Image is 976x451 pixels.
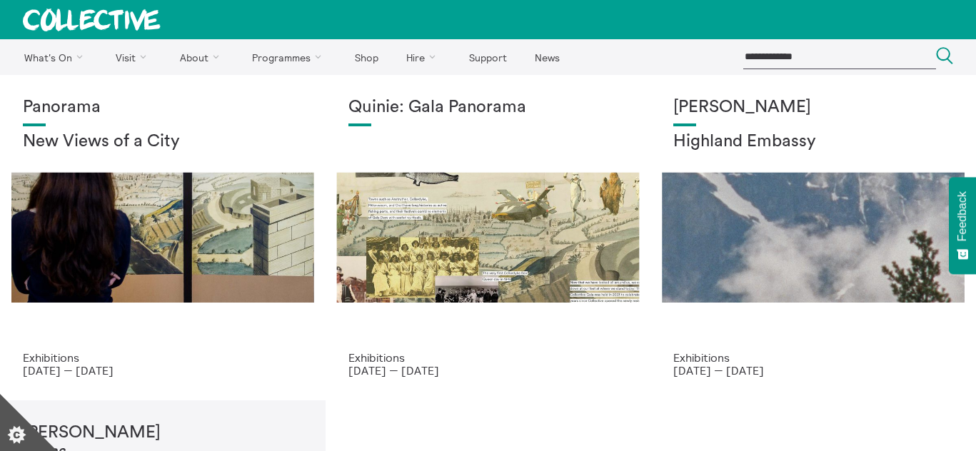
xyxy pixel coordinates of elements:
a: What's On [11,39,101,75]
p: Exhibitions [348,351,628,364]
h2: New Views of a City [23,132,303,152]
h1: [PERSON_NAME] [673,98,953,118]
a: Visit [104,39,165,75]
a: Solar wheels 17 [PERSON_NAME] Highland Embassy Exhibitions [DATE] — [DATE] [650,75,976,400]
a: Josie Vallely Quinie: Gala Panorama Exhibitions [DATE] — [DATE] [326,75,651,400]
p: Exhibitions [673,351,953,364]
span: Feedback [956,191,969,241]
h1: Quinie: Gala Panorama [348,98,628,118]
a: Shop [342,39,391,75]
a: Support [456,39,519,75]
p: [DATE] — [DATE] [348,364,628,377]
a: News [522,39,572,75]
p: [DATE] — [DATE] [23,364,303,377]
p: Exhibitions [23,351,303,364]
h1: Panorama [23,98,303,118]
a: Hire [394,39,454,75]
a: About [167,39,237,75]
button: Feedback - Show survey [949,177,976,274]
p: [DATE] — [DATE] [673,364,953,377]
a: Programmes [240,39,340,75]
h2: Highland Embassy [673,132,953,152]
